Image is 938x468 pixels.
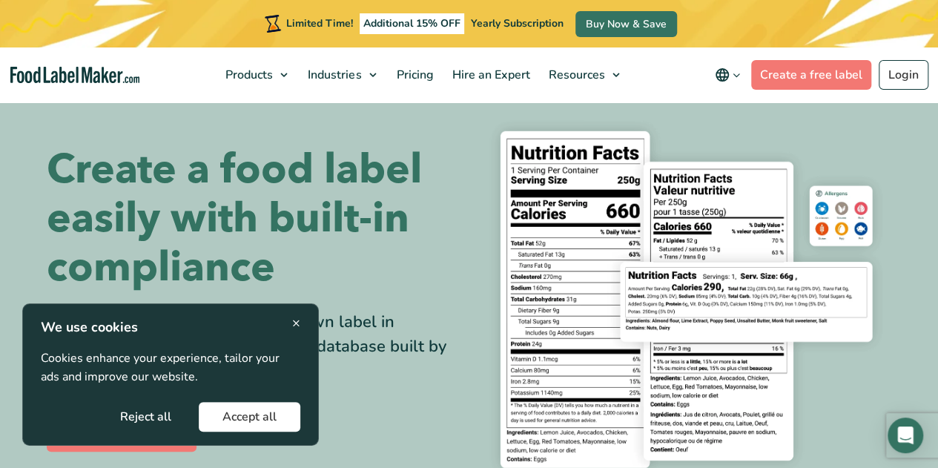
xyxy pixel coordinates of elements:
[360,13,464,34] span: Additional 15% OFF
[286,16,353,30] span: Limited Time!
[41,349,300,387] p: Cookies enhance your experience, tailor your ads and improve our website.
[47,145,458,292] h1: Create a food label easily with built-in compliance
[447,67,531,83] span: Hire an Expert
[303,67,363,83] span: Industries
[471,16,564,30] span: Yearly Subscription
[221,67,274,83] span: Products
[443,47,535,102] a: Hire an Expert
[299,47,383,102] a: Industries
[539,47,627,102] a: Resources
[292,313,300,333] span: ×
[751,60,871,90] a: Create a free label
[575,11,677,37] a: Buy Now & Save
[544,67,606,83] span: Resources
[888,418,923,453] div: Open Intercom Messenger
[96,402,195,432] button: Reject all
[199,402,300,432] button: Accept all
[217,47,295,102] a: Products
[41,318,138,336] strong: We use cookies
[879,60,928,90] a: Login
[387,47,439,102] a: Pricing
[392,67,435,83] span: Pricing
